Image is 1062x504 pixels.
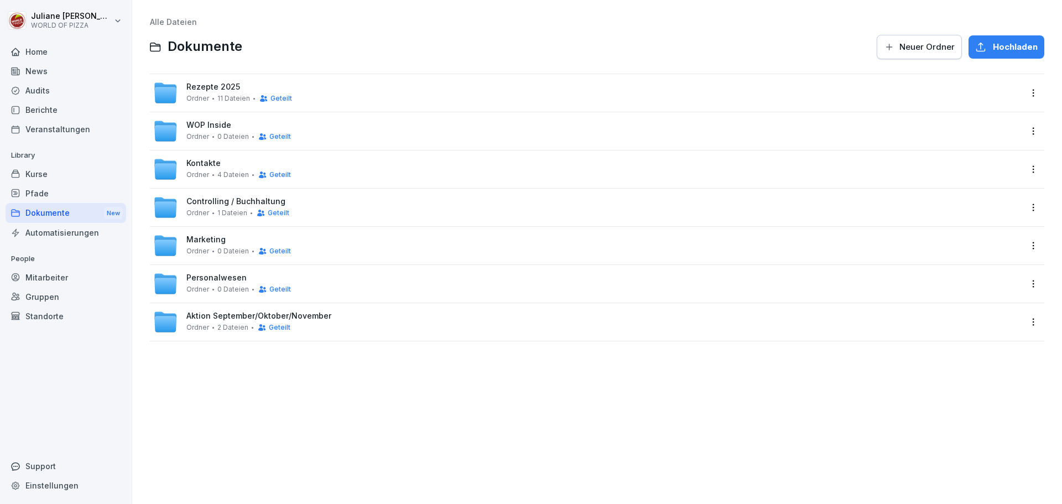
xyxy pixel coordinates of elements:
[6,268,126,287] a: Mitarbeiter
[217,285,249,293] span: 0 Dateien
[217,247,249,255] span: 0 Dateien
[217,209,247,217] span: 1 Dateien
[186,285,209,293] span: Ordner
[269,285,291,293] span: Geteilt
[186,235,226,245] span: Marketing
[186,197,285,206] span: Controlling / Buchhaltung
[153,272,1021,296] a: PersonalwesenOrdner0 DateienGeteilt
[217,171,249,179] span: 4 Dateien
[6,250,126,268] p: People
[269,171,291,179] span: Geteilt
[217,133,249,141] span: 0 Dateien
[6,476,126,495] a: Einstellungen
[150,17,197,27] a: Alle Dateien
[6,184,126,203] a: Pfade
[153,119,1021,143] a: WOP InsideOrdner0 DateienGeteilt
[6,61,126,81] a: News
[269,247,291,255] span: Geteilt
[186,121,231,130] span: WOP Inside
[6,100,126,119] a: Berichte
[899,41,955,53] span: Neuer Ordner
[6,119,126,139] a: Veranstaltungen
[993,41,1038,53] span: Hochladen
[6,42,126,61] a: Home
[186,209,209,217] span: Ordner
[186,95,209,102] span: Ordner
[153,81,1021,105] a: Rezepte 2025Ordner11 DateienGeteilt
[269,133,291,141] span: Geteilt
[153,233,1021,258] a: MarketingOrdner0 DateienGeteilt
[217,324,248,331] span: 2 Dateien
[186,324,209,331] span: Ordner
[269,324,290,331] span: Geteilt
[969,35,1044,59] button: Hochladen
[6,164,126,184] a: Kurse
[6,147,126,164] p: Library
[6,203,126,224] div: Dokumente
[31,12,112,21] p: Juliane [PERSON_NAME]
[31,22,112,29] p: WORLD OF PIZZA
[186,247,209,255] span: Ordner
[153,157,1021,181] a: KontakteOrdner4 DateienGeteilt
[186,273,247,283] span: Personalwesen
[6,81,126,100] a: Audits
[6,306,126,326] a: Standorte
[877,35,962,59] button: Neuer Ordner
[186,159,221,168] span: Kontakte
[104,207,123,220] div: New
[270,95,292,102] span: Geteilt
[6,456,126,476] div: Support
[186,133,209,141] span: Ordner
[6,287,126,306] a: Gruppen
[6,223,126,242] a: Automatisierungen
[186,311,331,321] span: Aktion September/Oktober/November
[168,39,242,55] span: Dokumente
[217,95,250,102] span: 11 Dateien
[186,82,240,92] span: Rezepte 2025
[268,209,289,217] span: Geteilt
[186,171,209,179] span: Ordner
[6,203,126,224] a: DokumenteNew
[153,310,1021,334] a: Aktion September/Oktober/NovemberOrdner2 DateienGeteilt
[153,195,1021,220] a: Controlling / BuchhaltungOrdner1 DateienGeteilt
